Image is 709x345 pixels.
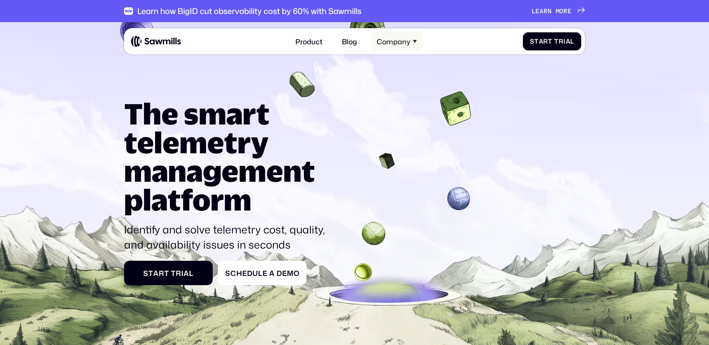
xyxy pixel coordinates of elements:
[230,269,236,277] span: c
[554,38,559,45] span: T
[548,38,552,45] span: t
[535,7,540,15] span: e
[539,38,544,45] span: a
[181,269,184,277] span: i
[124,99,330,214] h1: The smart telemetry management platform
[290,32,328,51] a: Product
[287,269,294,277] span: m
[124,222,330,252] p: Identify and solve telemetry cost, quality, and availability issues in seconds
[523,32,582,50] a: StartTrial
[277,269,282,277] span: D
[176,269,181,277] span: r
[247,269,253,277] span: d
[543,38,548,45] span: r
[534,38,539,45] span: t
[269,269,275,277] span: a
[566,38,571,45] span: a
[263,269,267,277] span: e
[171,269,176,277] span: T
[153,269,159,277] span: a
[236,269,242,277] span: h
[377,37,410,45] div: Company
[564,7,568,15] span: r
[568,7,572,15] span: e
[258,269,263,277] span: l
[544,7,548,15] span: r
[564,38,566,45] span: i
[143,269,148,277] span: S
[532,7,585,15] a: Learnmore
[559,7,564,15] span: o
[159,269,164,277] span: r
[137,6,362,16] div: Learn how BigID cut observability cost by 60% with Sawmills
[337,32,363,51] a: Blog
[559,38,564,45] span: r
[548,7,552,15] span: n
[253,269,258,277] span: u
[532,7,536,15] span: L
[556,7,560,15] span: m
[371,32,422,51] div: Company
[124,261,213,285] a: StartTrial
[242,269,247,277] span: e
[530,38,534,45] span: S
[189,269,193,277] span: l
[225,269,230,277] span: S
[540,7,544,15] span: a
[164,269,169,277] span: t
[282,269,287,277] span: e
[218,261,306,285] a: ScheduleaDemo
[570,38,574,45] span: l
[294,269,299,277] span: o
[148,269,153,277] span: t
[184,269,189,277] span: a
